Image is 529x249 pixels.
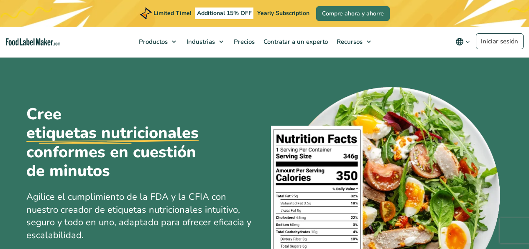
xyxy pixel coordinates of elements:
span: Yearly Subscription [257,9,309,17]
a: Industrias [182,27,227,57]
a: Productos [135,27,180,57]
span: Productos [136,38,169,46]
a: Compre ahora y ahorre [316,6,390,21]
span: Recursos [334,38,363,46]
span: Precios [231,38,256,46]
a: Iniciar sesión [476,33,524,49]
span: Limited Time! [153,9,191,17]
a: Recursos [332,27,375,57]
a: Precios [230,27,257,57]
span: Agilice el cumplimiento de la FDA y la CFIA con nuestro creador de etiquetas nutricionales intuit... [26,191,251,241]
span: Additional 15% OFF [195,8,254,19]
u: etiquetas nutricionales [26,123,199,143]
a: Contratar a un experto [259,27,330,57]
h1: Cree conformes en cuestión de minutos [26,105,219,181]
span: Industrias [184,38,216,46]
span: Contratar a un experto [261,38,329,46]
